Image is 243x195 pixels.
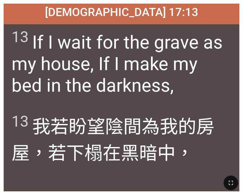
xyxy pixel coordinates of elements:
span: 我若盼望 [12,112,232,165]
wh6960: 陰間 [12,116,215,164]
wh1004: ，若下 [30,142,194,164]
wh2822: ， [176,142,194,164]
span: [DEMOGRAPHIC_DATA] 17:13 [45,5,198,19]
sup: 13 [12,28,29,46]
sup: 13 [12,113,29,130]
wh7585: 為我的房屋 [12,116,215,164]
span: If I wait for the grave as my house, If I make my bed in the darkness, [12,28,232,96]
wh3326: 在黑暗中 [103,142,194,164]
wh7502: 榻 [84,142,194,164]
